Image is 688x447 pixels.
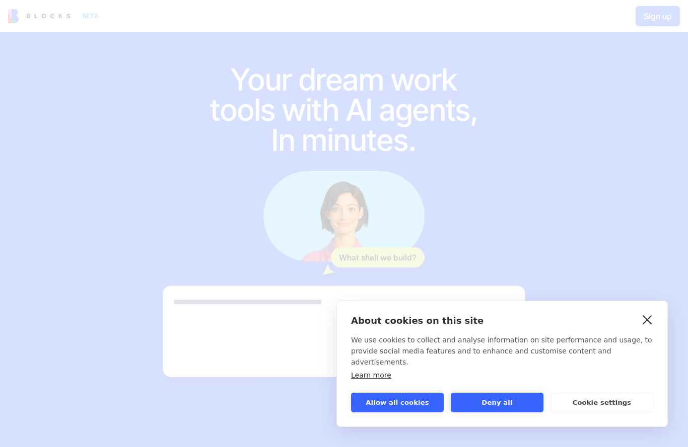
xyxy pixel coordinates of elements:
button: Allow all cookies [351,393,444,412]
a: close [640,311,655,327]
button: Deny all [451,393,543,412]
a: Learn more [351,371,391,379]
strong: About cookies on this site [351,315,484,326]
p: We use cookies to collect and analyse information on site performance and usage, to provide socia... [351,334,653,368]
button: Cookie settings [551,393,653,412]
